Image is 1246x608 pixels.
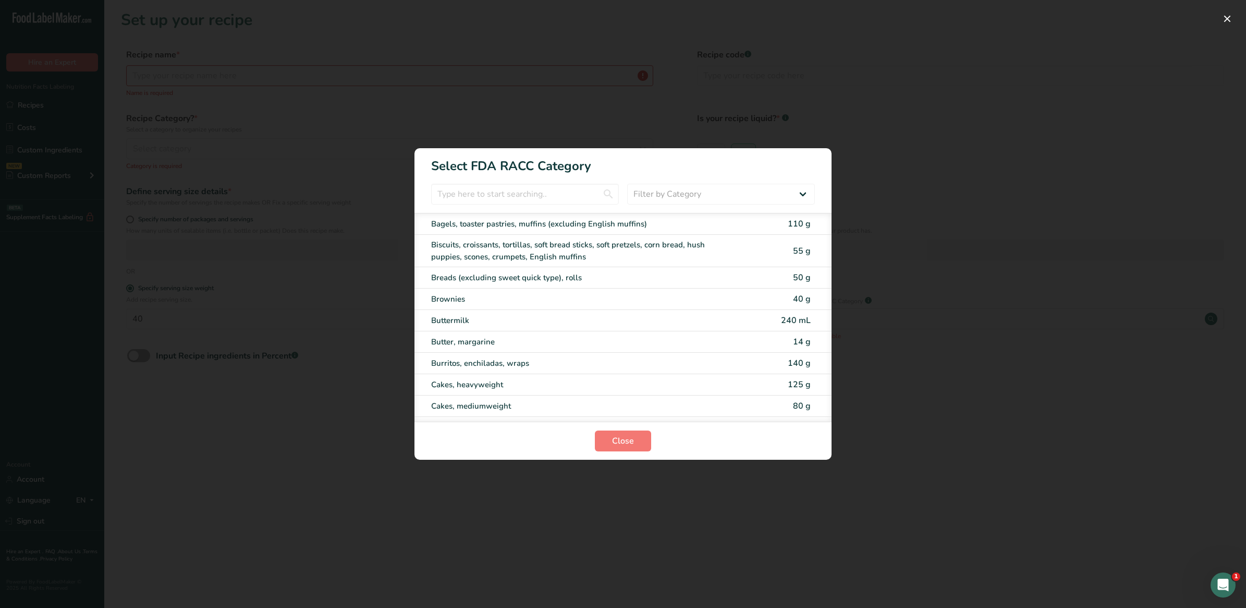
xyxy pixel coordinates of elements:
[793,272,811,283] span: 50 g
[431,357,727,369] div: Burritos, enchiladas, wraps
[781,315,811,326] span: 240 mL
[431,315,727,327] div: Buttermilk
[414,148,832,175] h1: Select FDA RACC Category
[1232,573,1240,581] span: 1
[431,400,727,412] div: Cakes, mediumweight
[431,272,727,284] div: Breads (excluding sweet quick type), rolls
[1211,573,1236,598] iframe: Intercom live chat
[788,357,811,369] span: 140 g
[431,422,727,434] div: Cakes, lightweight (angel food, chiffon, or sponge cake without icing or filling)
[793,293,811,305] span: 40 g
[431,184,619,205] input: Type here to start searching..
[431,293,727,305] div: Brownies
[431,239,727,263] div: Biscuits, croissants, tortillas, soft bread sticks, soft pretzels, corn bread, hush puppies, scon...
[431,218,727,230] div: Bagels, toaster pastries, muffins (excluding English muffins)
[788,379,811,390] span: 125 g
[612,435,634,447] span: Close
[788,218,811,230] span: 110 g
[431,379,727,391] div: Cakes, heavyweight
[595,431,651,451] button: Close
[793,245,811,257] span: 55 g
[793,336,811,348] span: 14 g
[431,336,727,348] div: Butter, margarine
[793,400,811,412] span: 80 g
